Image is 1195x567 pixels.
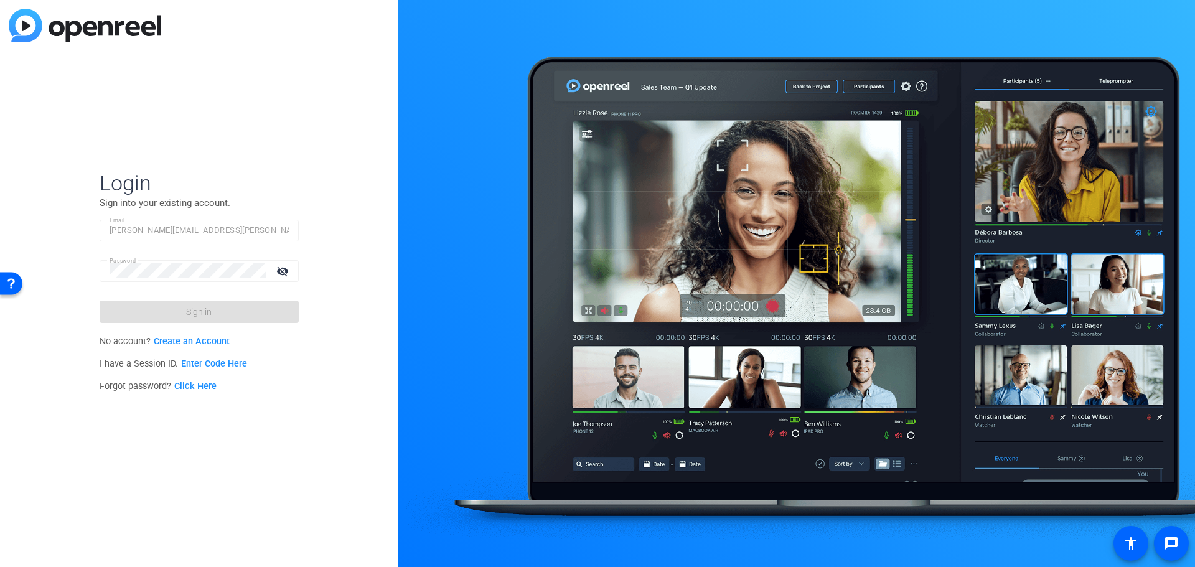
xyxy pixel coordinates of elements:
span: Forgot password? [100,381,217,391]
mat-label: Email [110,217,125,223]
a: Click Here [174,381,217,391]
span: I have a Session ID. [100,358,247,369]
a: Enter Code Here [181,358,247,369]
a: Create an Account [154,336,230,347]
p: Sign into your existing account. [100,196,299,210]
mat-icon: visibility_off [269,262,299,280]
mat-icon: message [1164,536,1179,551]
mat-label: Password [110,257,136,264]
span: Login [100,170,299,196]
span: No account? [100,336,230,347]
mat-icon: accessibility [1123,536,1138,551]
input: Enter Email Address [110,223,289,238]
img: blue-gradient.svg [9,9,161,42]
